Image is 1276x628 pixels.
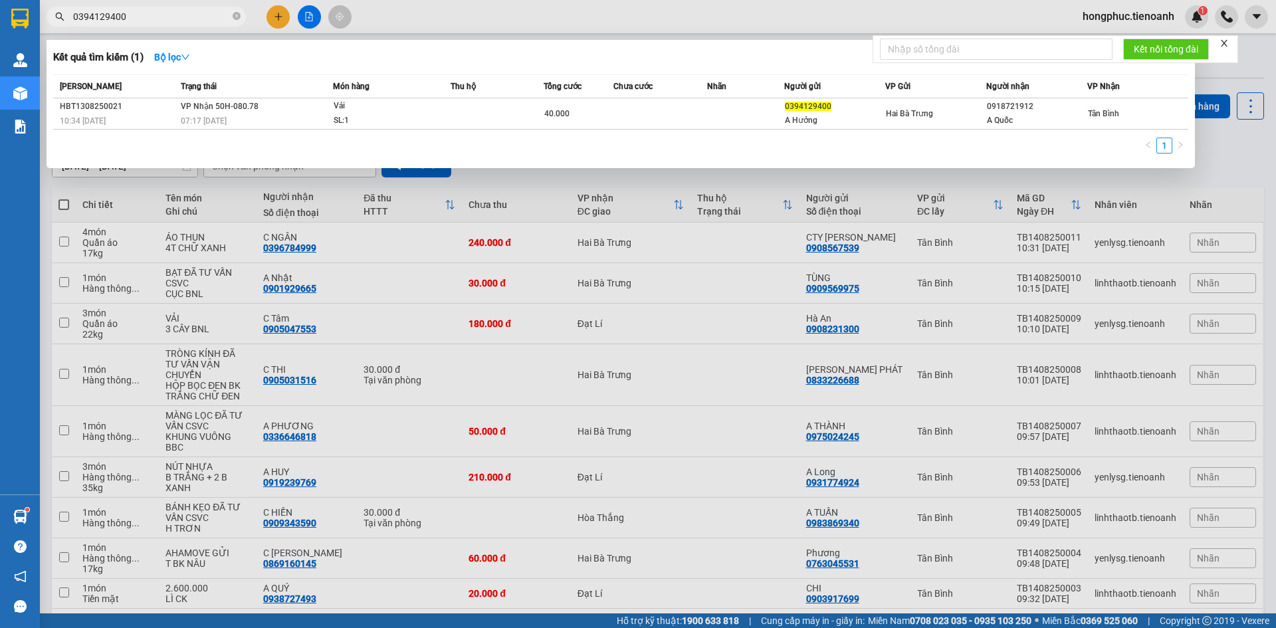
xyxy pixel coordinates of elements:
button: Bộ lọcdown [144,47,201,68]
span: left [1144,141,1152,149]
img: warehouse-icon [13,86,27,100]
span: Người gửi [784,82,821,91]
div: Vải [334,99,433,114]
span: Nhãn [707,82,726,91]
li: Next Page [1172,138,1188,154]
span: 40.000 [544,109,570,118]
img: warehouse-icon [13,510,27,524]
button: left [1140,138,1156,154]
span: 10:34 [DATE] [60,116,106,126]
img: solution-icon [13,120,27,134]
span: 0394129400 [785,102,831,111]
button: right [1172,138,1188,154]
div: SL: 1 [334,114,433,128]
li: Previous Page [1140,138,1156,154]
span: 07:17 [DATE] [181,116,227,126]
span: Chưa cước [613,82,653,91]
div: A Hưởng [785,114,885,128]
div: 0918721912 [987,100,1087,114]
button: Kết nối tổng đài [1123,39,1209,60]
span: VP Gửi [885,82,910,91]
span: Kết nối tổng đài [1134,42,1198,56]
span: Món hàng [333,82,370,91]
div: HBT1308250021 [60,100,177,114]
span: question-circle [14,540,27,553]
span: notification [14,570,27,583]
span: message [14,600,27,613]
span: Thu hộ [451,82,476,91]
img: logo-vxr [11,9,29,29]
input: Tìm tên, số ĐT hoặc mã đơn [73,9,230,24]
div: A Quốc [987,114,1087,128]
span: Tân Bình [1088,109,1119,118]
span: right [1176,141,1184,149]
span: close-circle [233,11,241,23]
span: Trạng thái [181,82,217,91]
img: warehouse-icon [13,53,27,67]
input: Nhập số tổng đài [880,39,1113,60]
h3: Kết quả tìm kiếm ( 1 ) [53,51,144,64]
span: Hai Bà Trưng [886,109,933,118]
sup: 1 [25,508,29,512]
strong: Bộ lọc [154,52,190,62]
span: VP Nhận [1087,82,1120,91]
li: 1 [1156,138,1172,154]
span: VP Nhận 50H-080.78 [181,102,259,111]
span: Người nhận [986,82,1029,91]
span: Tổng cước [544,82,582,91]
span: [PERSON_NAME] [60,82,122,91]
span: search [55,12,64,21]
span: close [1220,39,1229,48]
span: down [181,52,190,62]
a: 1 [1157,138,1172,153]
span: close-circle [233,12,241,20]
